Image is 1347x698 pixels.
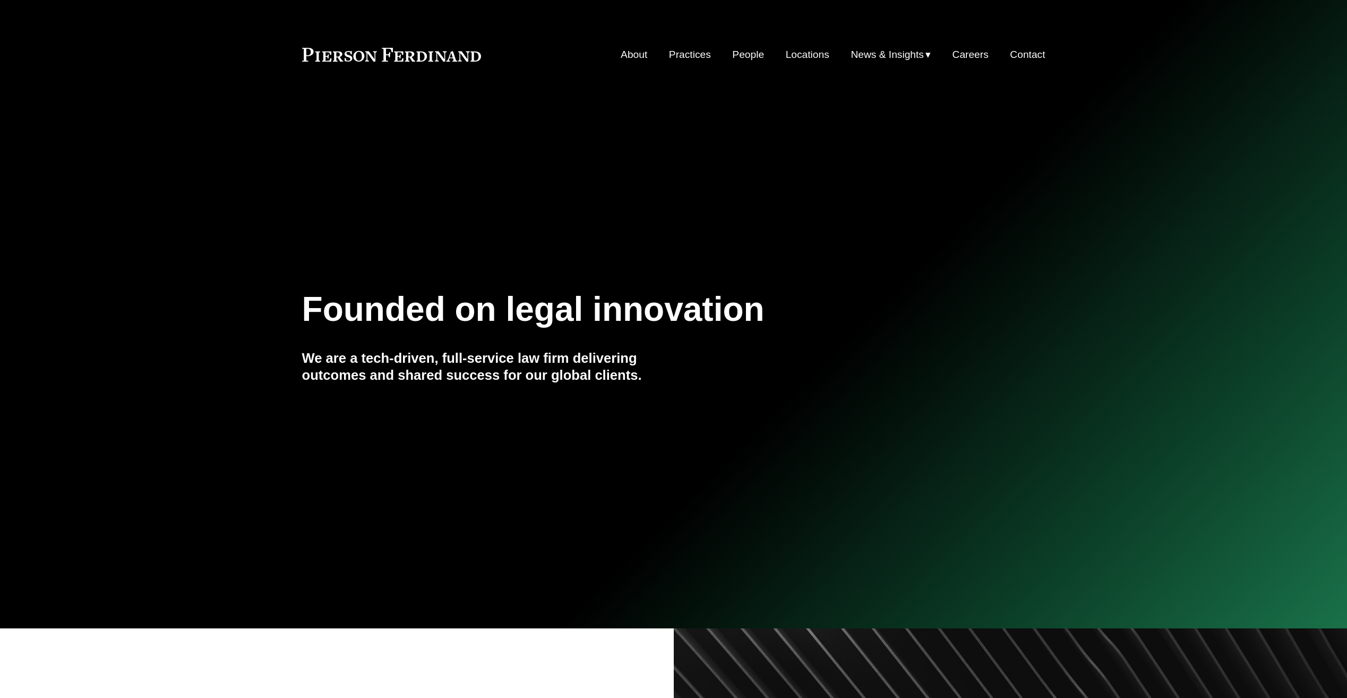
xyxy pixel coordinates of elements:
[732,45,764,65] a: People
[1010,45,1045,65] a: Contact
[621,45,647,65] a: About
[669,45,711,65] a: Practices
[953,45,989,65] a: Careers
[302,350,674,384] h4: We are a tech-driven, full-service law firm delivering outcomes and shared success for our global...
[851,45,931,65] a: folder dropdown
[786,45,829,65] a: Locations
[851,46,924,64] span: News & Insights
[302,290,922,329] h1: Founded on legal innovation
